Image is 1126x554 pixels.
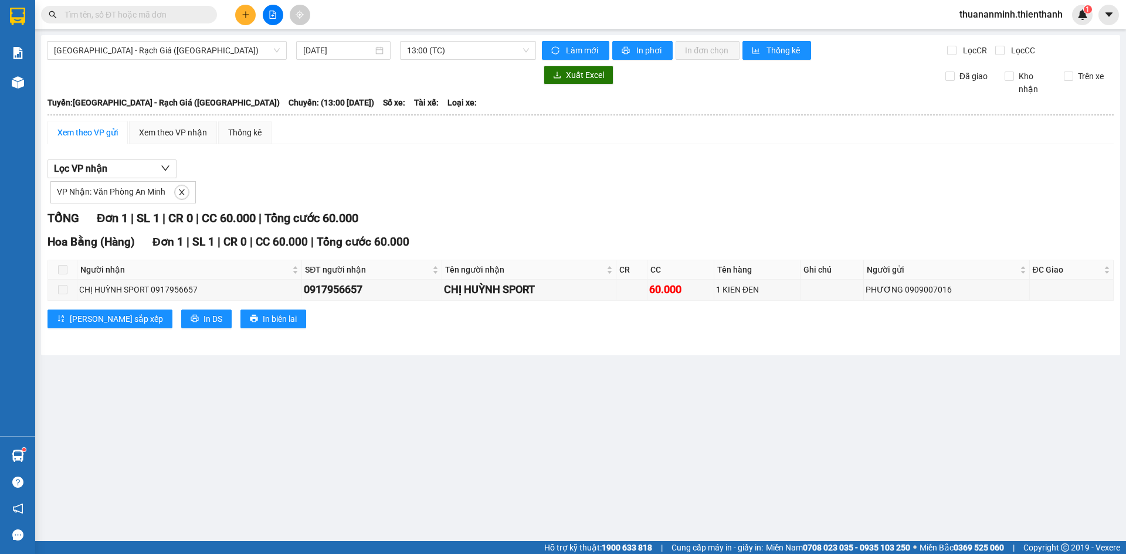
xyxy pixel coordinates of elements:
[958,44,989,57] span: Lọc CR
[223,235,247,249] span: CR 0
[1061,543,1069,552] span: copyright
[65,8,203,21] input: Tìm tên, số ĐT hoặc mã đơn
[616,260,647,280] th: CR
[1033,263,1101,276] span: ĐC Giao
[311,235,314,249] span: |
[161,164,170,173] span: down
[70,312,163,325] span: [PERSON_NAME] sắp xếp
[913,545,917,550] span: ⚪️
[1104,9,1114,20] span: caret-down
[48,310,172,328] button: sort-ascending[PERSON_NAME] sắp xếp
[544,66,613,84] button: downloadXuất Excel
[803,543,910,552] strong: 0708 023 035 - 0935 103 250
[235,5,256,25] button: plus
[57,126,118,139] div: Xem theo VP gửi
[289,96,374,109] span: Chuyến: (13:00 [DATE])
[407,42,529,59] span: 13:00 (TC)
[57,187,165,196] span: VP Nhận: Văn Phòng An Minh
[676,41,740,60] button: In đơn chọn
[12,47,24,59] img: solution-icon
[264,211,358,225] span: Tổng cước 60.000
[186,235,189,249] span: |
[612,41,673,60] button: printerIn phơi
[202,211,256,225] span: CC 60.000
[671,541,763,554] span: Cung cấp máy in - giấy in:
[131,211,134,225] span: |
[10,8,25,25] img: logo-vxr
[175,185,189,199] button: close
[1084,5,1092,13] sup: 1
[553,71,561,80] span: download
[250,235,253,249] span: |
[661,541,663,554] span: |
[566,44,600,57] span: Làm mới
[542,41,609,60] button: syncLàm mới
[139,126,207,139] div: Xem theo VP nhận
[259,211,262,225] span: |
[192,235,215,249] span: SL 1
[767,44,802,57] span: Thống kê
[714,260,801,280] th: Tên hàng
[302,280,442,300] td: 0917956657
[218,235,221,249] span: |
[447,96,477,109] span: Loại xe:
[1098,5,1119,25] button: caret-down
[152,235,184,249] span: Đơn 1
[269,11,277,19] span: file-add
[305,263,430,276] span: SĐT người nhận
[54,42,280,59] span: Sài Gòn - Rạch Giá (Hàng Hoá)
[1086,5,1090,13] span: 1
[866,283,1027,296] div: PHƯƠNG 0909007016
[204,312,222,325] span: In DS
[867,263,1017,276] span: Người gửi
[1073,70,1108,83] span: Trên xe
[191,314,199,324] span: printer
[716,283,798,296] div: 1 KIEN ĐEN
[566,69,604,81] span: Xuất Excel
[12,450,24,462] img: warehouse-icon
[263,5,283,25] button: file-add
[602,543,652,552] strong: 1900 633 818
[303,44,373,57] input: 12/09/2025
[296,11,304,19] span: aim
[950,7,1072,22] span: thuananminh.thienthanh
[414,96,439,109] span: Tài xế:
[242,11,250,19] span: plus
[1006,44,1037,57] span: Lọc CC
[304,281,440,298] div: 0917956657
[1013,541,1015,554] span: |
[649,281,712,298] div: 60.000
[622,46,632,56] span: printer
[544,541,652,554] span: Hỗ trợ kỹ thuật:
[48,235,135,249] span: Hoa Bằng (Hàng)
[80,263,290,276] span: Người nhận
[12,503,23,514] span: notification
[444,281,614,298] div: CHỊ HUỲNH SPORT
[1014,70,1055,96] span: Kho nhận
[801,260,864,280] th: Ghi chú
[742,41,811,60] button: bar-chartThống kê
[636,44,663,57] span: In phơi
[290,5,310,25] button: aim
[752,46,762,56] span: bar-chart
[954,543,1004,552] strong: 0369 525 060
[12,76,24,89] img: warehouse-icon
[383,96,405,109] span: Số xe:
[766,541,910,554] span: Miền Nam
[250,314,258,324] span: printer
[12,529,23,541] span: message
[79,283,300,296] div: CHỊ HUỲNH SPORT 0917956657
[196,211,199,225] span: |
[256,235,308,249] span: CC 60.000
[97,211,128,225] span: Đơn 1
[22,448,26,451] sup: 1
[12,477,23,488] span: question-circle
[647,260,714,280] th: CC
[263,312,297,325] span: In biên lai
[48,159,177,178] button: Lọc VP nhận
[920,541,1004,554] span: Miền Bắc
[551,46,561,56] span: sync
[48,211,79,225] span: TỔNG
[137,211,160,225] span: SL 1
[49,11,57,19] span: search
